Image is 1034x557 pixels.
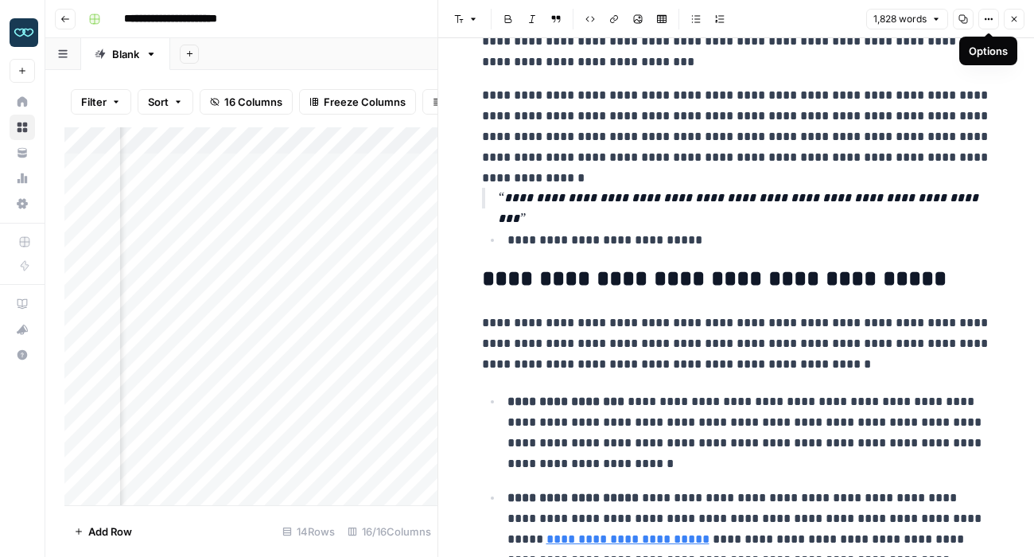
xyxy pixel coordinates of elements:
div: What's new? [10,317,34,341]
button: Add Row [64,519,142,544]
a: Blank [81,38,170,70]
button: Sort [138,89,193,115]
span: Freeze Columns [324,94,406,110]
a: AirOps Academy [10,291,35,317]
button: Filter [71,89,131,115]
span: Sort [148,94,169,110]
span: Add Row [88,524,132,539]
span: Filter [81,94,107,110]
button: Workspace: Zola Inc [10,13,35,53]
a: Usage [10,166,35,191]
button: 1,828 words [866,9,948,29]
div: Options [969,43,1008,59]
a: Settings [10,191,35,216]
button: Help + Support [10,342,35,368]
button: What's new? [10,317,35,342]
div: 14 Rows [276,519,341,544]
button: 16 Columns [200,89,293,115]
span: 16 Columns [224,94,282,110]
img: Zola Inc Logo [10,18,38,47]
button: Freeze Columns [299,89,416,115]
a: Your Data [10,140,35,166]
div: Blank [112,46,139,62]
span: 1,828 words [873,12,927,26]
a: Home [10,89,35,115]
a: Browse [10,115,35,140]
div: 16/16 Columns [341,519,437,544]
